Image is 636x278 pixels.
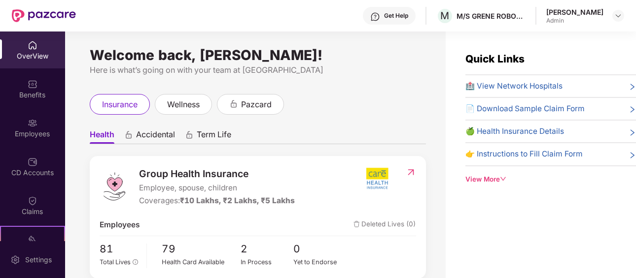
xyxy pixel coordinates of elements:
[370,12,380,22] img: svg+xml;base64,PHN2ZyBpZD0iSGVscC0zMngzMiIgeG1sbnM9Imh0dHA6Ly93d3cudzMub3JnLzIwMDAvc3ZnIiB3aWR0aD...
[406,167,416,177] img: RedirectIcon
[124,130,133,139] div: animation
[465,174,636,185] div: View More
[629,127,636,137] span: right
[241,257,293,267] div: In Process
[197,129,231,144] span: Term Life
[180,196,295,205] span: ₹10 Lakhs, ₹2 Lakhs, ₹5 Lakhs
[241,241,293,257] span: 2
[28,157,37,167] img: svg+xml;base64,PHN2ZyBpZD0iQ0RfQWNjb3VudHMiIGRhdGEtbmFtZT0iQ0QgQWNjb3VudHMiIHhtbG5zPSJodHRwOi8vd3...
[102,98,138,111] span: insurance
[28,40,37,50] img: svg+xml;base64,PHN2ZyBpZD0iSG9tZSIgeG1sbnM9Imh0dHA6Ly93d3cudzMub3JnLzIwMDAvc3ZnIiB3aWR0aD0iMjAiIG...
[384,12,408,20] div: Get Help
[162,257,241,267] div: Health Card Available
[185,130,194,139] div: animation
[133,259,138,265] span: info-circle
[359,166,396,191] img: insurerIcon
[100,219,140,231] span: Employees
[629,105,636,115] span: right
[353,219,416,231] span: Deleted Lives (0)
[28,196,37,206] img: svg+xml;base64,PHN2ZyBpZD0iQ2xhaW0iIHhtbG5zPSJodHRwOi8vd3d3LnczLm9yZy8yMDAwL3N2ZyIgd2lkdGg9IjIwIi...
[457,11,526,21] div: M/S GRENE ROBOTICS INDIA PVT LIMITED
[229,99,238,108] div: animation
[465,148,583,160] span: 👉 Instructions to Fill Claim Form
[465,125,564,137] span: 🍏 Health Insurance Details
[28,118,37,128] img: svg+xml;base64,PHN2ZyBpZD0iRW1wbG95ZWVzIiB4bWxucz0iaHR0cDovL3d3dy53My5vcmcvMjAwMC9zdmciIHdpZHRoPS...
[465,80,563,92] span: 🏥 View Network Hospitals
[629,150,636,160] span: right
[465,53,525,65] span: Quick Links
[100,258,131,266] span: Total Lives
[90,51,426,59] div: Welcome back, [PERSON_NAME]!
[100,172,129,201] img: logo
[629,82,636,92] span: right
[139,166,295,182] span: Group Health Insurance
[353,221,360,227] img: deleteIcon
[465,103,585,115] span: 📄 Download Sample Claim Form
[614,12,622,20] img: svg+xml;base64,PHN2ZyBpZD0iRHJvcGRvd24tMzJ4MzIiIHhtbG5zPSJodHRwOi8vd3d3LnczLm9yZy8yMDAwL3N2ZyIgd2...
[139,182,295,194] span: Employee, spouse, children
[28,79,37,89] img: svg+xml;base64,PHN2ZyBpZD0iQmVuZWZpdHMiIHhtbG5zPSJodHRwOi8vd3d3LnczLm9yZy8yMDAwL3N2ZyIgd2lkdGg9Ij...
[90,64,426,76] div: Here is what’s going on with your team at [GEOGRAPHIC_DATA]
[22,255,55,265] div: Settings
[241,98,272,111] span: pazcard
[293,257,346,267] div: Yet to Endorse
[293,241,346,257] span: 0
[90,129,114,144] span: Health
[441,10,450,22] span: M
[162,241,241,257] span: 79
[100,241,139,257] span: 81
[136,129,175,144] span: Accidental
[500,176,506,182] span: down
[167,98,200,111] span: wellness
[10,255,20,265] img: svg+xml;base64,PHN2ZyBpZD0iU2V0dGluZy0yMHgyMCIgeG1sbnM9Imh0dHA6Ly93d3cudzMub3JnLzIwMDAvc3ZnIiB3aW...
[546,17,603,25] div: Admin
[28,235,37,245] img: svg+xml;base64,PHN2ZyB4bWxucz0iaHR0cDovL3d3dy53My5vcmcvMjAwMC9zdmciIHdpZHRoPSIyMSIgaGVpZ2h0PSIyMC...
[12,9,76,22] img: New Pazcare Logo
[139,195,295,207] div: Coverages:
[546,7,603,17] div: [PERSON_NAME]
